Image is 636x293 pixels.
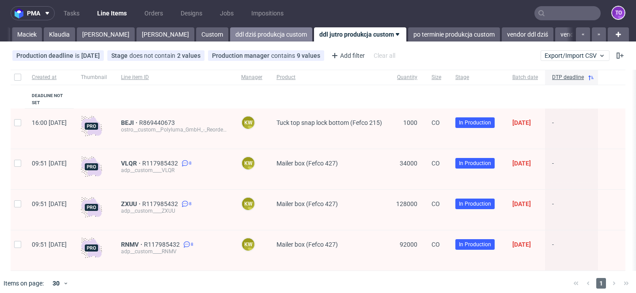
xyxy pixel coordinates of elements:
[297,52,320,59] div: 9 values
[182,241,193,248] a: 8
[242,238,254,251] figcaption: KW
[403,119,417,126] span: 1000
[242,157,254,169] figcaption: KW
[16,52,75,59] span: Production deadline
[139,6,168,20] a: Orders
[189,160,192,167] span: 8
[408,27,500,41] a: po terminie produkcja custom
[75,52,81,59] span: is
[12,27,42,41] a: Maciek
[121,241,144,248] a: RNMV
[459,200,491,208] span: In Production
[139,119,177,126] a: R869440673
[196,27,228,41] a: Custom
[552,119,591,138] span: -
[512,200,531,207] span: [DATE]
[81,237,102,259] img: pro-icon.017ec5509f39f3e742e3.png
[121,74,227,81] span: Line item ID
[396,74,417,81] span: Quantity
[32,241,67,248] span: 09:51 [DATE]
[81,197,102,218] img: pro-icon.017ec5509f39f3e742e3.png
[432,241,440,248] span: CO
[142,160,180,167] a: R117985432
[81,52,100,59] div: [DATE]
[612,7,625,19] figcaption: to
[144,241,182,248] a: R117985432
[4,279,44,288] span: Items on page:
[432,119,440,126] span: CO
[545,52,606,59] span: Export/Import CSV
[215,6,239,20] a: Jobs
[189,200,192,207] span: 8
[552,241,591,260] span: -
[129,52,177,59] span: does not contain
[552,200,591,219] span: -
[241,74,262,81] span: Manager
[92,6,132,20] a: Line Items
[271,52,297,59] span: contains
[276,200,338,207] span: Mailer box (Fefco 427)
[400,241,417,248] span: 92000
[459,159,491,167] span: In Production
[432,74,441,81] span: Size
[47,277,63,289] div: 30
[276,74,382,81] span: Product
[44,27,75,41] a: Klaudia
[314,27,406,41] a: ddl jutro produkcja custom
[32,119,67,126] span: 16:00 [DATE]
[432,160,440,167] span: CO
[81,116,102,137] img: pro-icon.017ec5509f39f3e742e3.png
[242,116,254,129] figcaption: KW
[455,74,498,81] span: Stage
[77,27,135,41] a: [PERSON_NAME]
[212,52,271,59] span: Production manager
[396,200,417,207] span: 128000
[230,27,312,41] a: ddl dziś produkcja custom
[246,6,289,20] a: Impositions
[32,92,67,106] div: Deadline not set
[242,198,254,210] figcaption: KW
[459,240,491,248] span: In Production
[15,8,27,19] img: logo
[32,74,67,81] span: Created at
[276,160,338,167] span: Mailer box (Fefco 427)
[32,200,67,207] span: 09:51 [DATE]
[191,241,193,248] span: 8
[459,119,491,127] span: In Production
[180,160,192,167] a: 8
[177,52,201,59] div: 2 values
[142,200,180,207] a: R117985432
[121,119,139,126] a: BEJI
[512,241,531,248] span: [DATE]
[32,160,67,167] span: 09:51 [DATE]
[596,278,606,289] span: 1
[276,119,382,126] span: Tuck top snap lock bottom (Fefco 215)
[541,50,609,61] button: Export/Import CSV
[512,119,531,126] span: [DATE]
[27,10,40,16] span: pma
[512,74,538,81] span: Batch date
[121,160,142,167] a: VLQR
[512,160,531,167] span: [DATE]
[502,27,553,41] a: vendor ddl dziś
[555,27,609,41] a: vendor ddl jutro
[81,74,107,81] span: Thumbnail
[11,6,55,20] button: pma
[121,207,227,214] div: adp__custom____ZXUU
[432,200,440,207] span: CO
[81,156,102,177] img: pro-icon.017ec5509f39f3e742e3.png
[121,126,227,133] div: ostro__custom__Polyluma_GmbH_-_Reorder_of_1000_units_of_33_x_33_x_33__BEJI
[328,49,367,63] div: Add filter
[121,248,227,255] div: adp__custom____RNMV
[372,49,397,62] div: Clear all
[58,6,85,20] a: Tasks
[552,74,584,81] span: DTP deadline
[121,200,142,207] a: ZXUU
